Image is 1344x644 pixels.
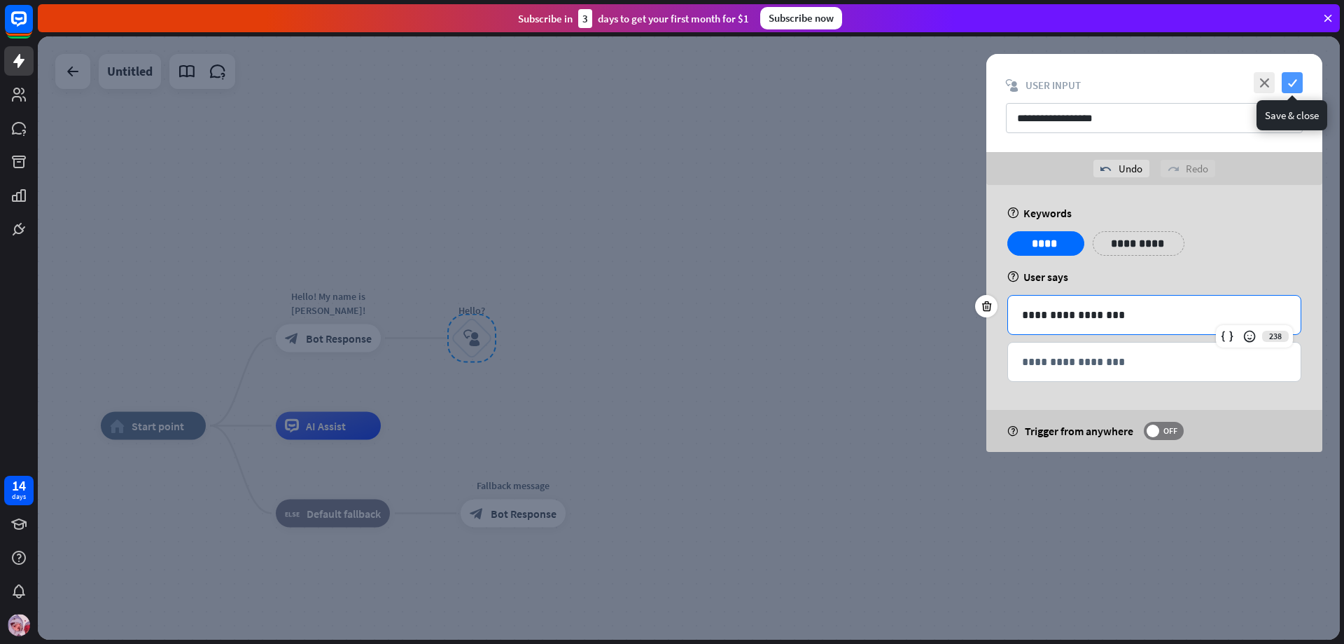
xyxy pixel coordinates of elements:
div: Subscribe now [760,7,842,29]
div: Keywords [1007,206,1301,220]
div: 3 [578,9,592,28]
i: help [1007,426,1018,437]
i: help [1007,207,1019,219]
div: days [12,492,26,502]
div: 14 [12,479,26,492]
span: User Input [1025,78,1081,92]
div: Subscribe in days to get your first month for $1 [518,9,749,28]
div: User says [1007,270,1301,284]
i: redo [1168,163,1179,174]
div: Redo [1161,160,1215,177]
i: check [1282,72,1303,93]
span: Trigger from anywhere [1025,424,1133,438]
div: Undo [1093,160,1149,177]
button: Open LiveChat chat widget [11,6,53,48]
i: help [1007,271,1019,282]
i: undo [1100,163,1112,174]
i: close [1254,72,1275,93]
span: OFF [1159,425,1181,437]
i: block_user_input [1006,79,1018,92]
a: 14 days [4,476,34,505]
